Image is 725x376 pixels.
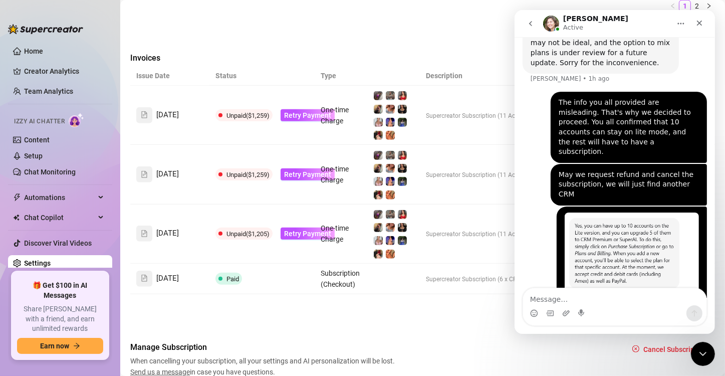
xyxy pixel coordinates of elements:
a: 2 [691,1,702,12]
img: Envy Kells [386,91,395,100]
span: file-text [141,230,148,237]
img: logo-BBDzfeDw.svg [8,24,83,34]
img: Frenchie [386,191,395,200]
img: Lana [374,118,383,127]
span: close-circle [632,345,639,352]
iframe: Intercom live chat [691,342,715,366]
img: Jade FREE [374,151,383,160]
img: Lana [374,236,383,245]
img: Frenchie [386,250,395,259]
img: Madi FREE [398,151,407,160]
th: Type [315,66,367,86]
span: Unpaid ($1,259) [226,171,270,178]
img: JessieMay [374,250,383,259]
a: Setup [24,152,43,160]
img: Chyna [386,118,395,127]
img: Madi VIP [398,164,407,173]
img: Jade FREE [374,91,383,100]
span: [DATE] [156,273,179,285]
span: left [670,3,676,9]
span: Retry Payment [284,230,331,238]
span: Supercreator Subscription (6 x CRM Premium) [426,276,550,283]
img: Madi FREE [398,91,407,100]
img: Envy Kells [386,151,395,160]
a: Settings [24,259,51,267]
button: Retry Payment [281,109,335,121]
span: Invoices [130,52,299,64]
img: Madi FREE [398,210,407,219]
img: Chyna [386,177,395,186]
span: 🎁 Get $100 in AI Messages [17,281,103,300]
span: One-time Charge [321,165,349,184]
span: Send us a message [130,368,190,376]
img: Lana [374,177,383,186]
span: Automations [24,190,95,206]
a: Home [24,47,43,55]
a: Discover Viral Videos [24,239,92,247]
img: Frenchie [386,131,395,140]
img: Jade VIP [374,105,383,114]
span: thunderbolt [13,194,21,202]
span: Manage Subscription [130,341,398,353]
span: Share [PERSON_NAME] with a friend, and earn unlimited rewards [17,304,103,334]
span: Unpaid ($1,205) [226,230,270,238]
img: Chyna [386,236,395,245]
a: Chat Monitoring [24,168,76,176]
button: Earn nowarrow-right [17,338,103,354]
button: Retry Payment [281,228,335,240]
span: One-time Charge [321,106,349,125]
span: One-time Charge [321,224,349,243]
span: Chat Copilot [24,210,95,226]
span: Retry Payment [284,111,331,119]
button: Cancel Subscription [624,341,715,357]
a: 1 [679,1,690,12]
img: 𝓟𝓻𝓲𝓷𝓬𝓮𝓼𝓼 [386,223,395,232]
span: Earn now [40,342,69,350]
img: JessieMay [374,191,383,200]
img: Jade VIP [374,164,383,173]
img: Madi VIP [398,105,407,114]
iframe: Intercom live chat [515,10,715,334]
img: AI Chatter [69,113,84,127]
span: Unpaid ($1,259) [226,112,270,119]
img: Madi VIP [398,223,407,232]
th: Status [209,66,315,86]
span: file-text [141,111,148,118]
img: Chat Copilot [13,214,20,221]
button: Retry Payment [281,168,335,180]
img: 𝓟𝓻𝓲𝓷𝓬𝓮𝓼𝓼 [386,164,395,173]
span: Subscription (Checkout) [321,269,360,288]
img: Coochie [398,236,407,245]
span: arrow-right [73,342,80,349]
img: Coochie [398,177,407,186]
img: Jade VIP [374,223,383,232]
img: 𝓟𝓻𝓲𝓷𝓬𝓮𝓼𝓼 [386,105,395,114]
span: Paid [226,275,239,283]
a: Content [24,136,50,144]
th: Description [420,66,631,86]
img: Coochie [398,118,407,127]
span: [DATE] [156,168,179,180]
a: Creator Analytics [24,63,104,79]
img: Jade FREE [374,210,383,219]
span: file-text [141,171,148,178]
span: right [706,3,712,9]
span: file-text [141,275,148,282]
